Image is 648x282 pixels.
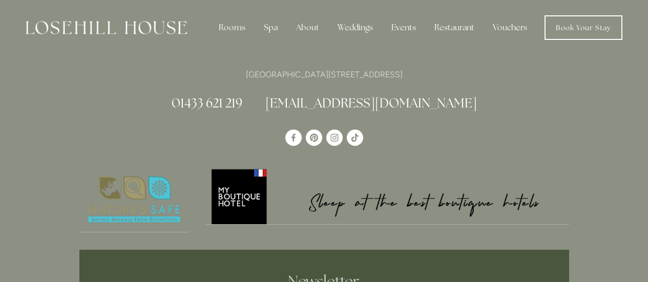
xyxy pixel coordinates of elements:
[383,17,424,38] div: Events
[545,15,622,40] a: Book Your Stay
[26,21,187,34] img: Losehill House
[206,167,569,224] img: My Boutique Hotel - Logo
[306,129,322,146] a: Pinterest
[79,68,569,81] p: [GEOGRAPHIC_DATA][STREET_ADDRESS]
[426,17,483,38] div: Restaurant
[329,17,381,38] div: Weddings
[206,167,569,225] a: My Boutique Hotel - Logo
[288,17,327,38] div: About
[285,129,302,146] a: Losehill House Hotel & Spa
[485,17,535,38] a: Vouchers
[211,17,254,38] div: Rooms
[172,95,242,111] a: 01433 621 219
[347,129,363,146] a: TikTok
[256,17,286,38] div: Spa
[79,167,189,232] a: Nature's Safe - Logo
[265,95,477,111] a: [EMAIL_ADDRESS][DOMAIN_NAME]
[326,129,343,146] a: Instagram
[79,167,189,232] img: Nature's Safe - Logo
